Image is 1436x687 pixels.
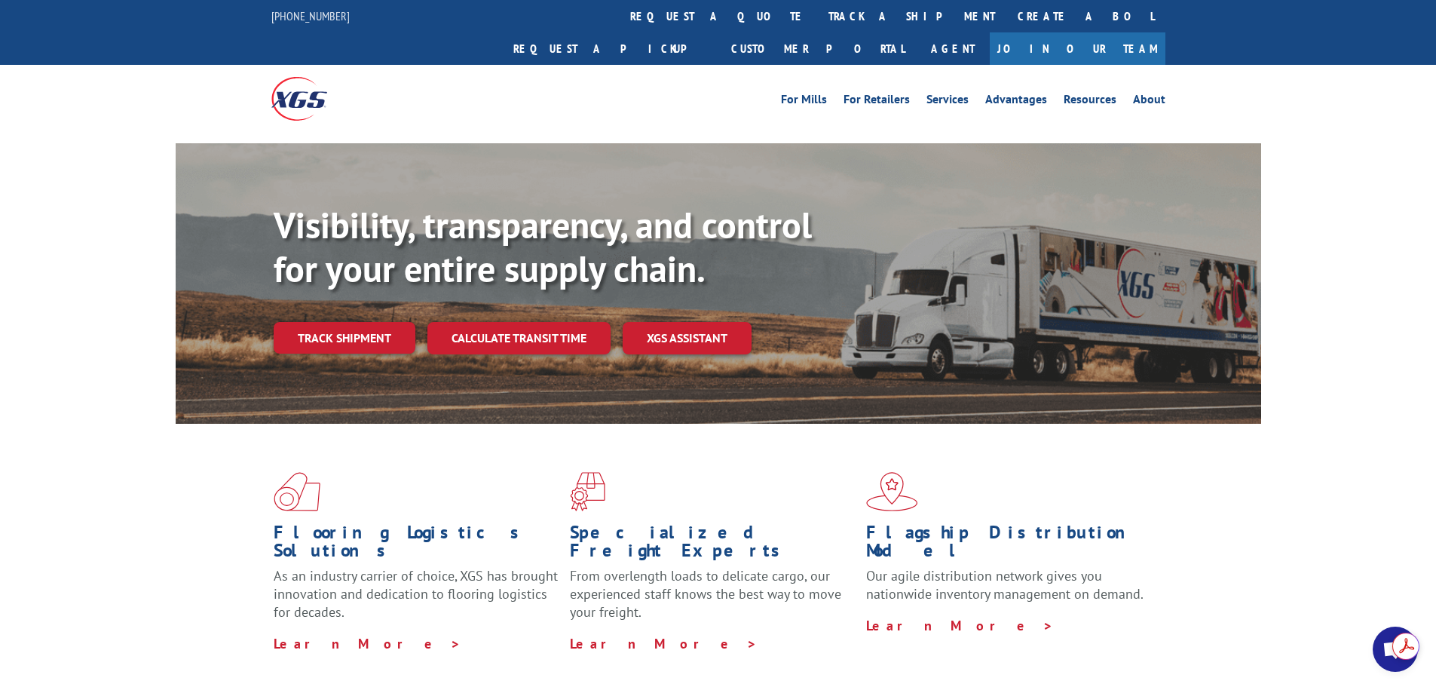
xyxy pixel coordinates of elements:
a: For Retailers [844,94,910,110]
p: From overlength loads to delicate cargo, our experienced staff knows the best way to move your fr... [570,567,855,634]
h1: Specialized Freight Experts [570,523,855,567]
h1: Flooring Logistics Solutions [274,523,559,567]
a: For Mills [781,94,827,110]
a: Services [926,94,969,110]
a: Customer Portal [720,32,916,65]
img: xgs-icon-focused-on-flooring-red [570,472,605,511]
span: Our agile distribution network gives you nationwide inventory management on demand. [866,567,1144,603]
a: About [1133,94,1165,110]
a: Learn More > [570,635,758,652]
img: xgs-icon-flagship-distribution-model-red [866,472,918,511]
b: Visibility, transparency, and control for your entire supply chain. [274,201,812,292]
h1: Flagship Distribution Model [866,523,1151,567]
a: XGS ASSISTANT [623,322,752,354]
a: Agent [916,32,990,65]
div: Open chat [1373,627,1418,672]
a: Learn More > [866,617,1054,634]
a: Join Our Team [990,32,1165,65]
a: Learn More > [274,635,461,652]
span: As an industry carrier of choice, XGS has brought innovation and dedication to flooring logistics... [274,567,558,621]
a: Request a pickup [502,32,720,65]
a: Track shipment [274,322,415,354]
a: [PHONE_NUMBER] [271,8,350,23]
a: Resources [1064,94,1116,110]
img: xgs-icon-total-supply-chain-intelligence-red [274,472,320,511]
a: Advantages [985,94,1047,110]
a: Calculate transit time [427,322,611,354]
